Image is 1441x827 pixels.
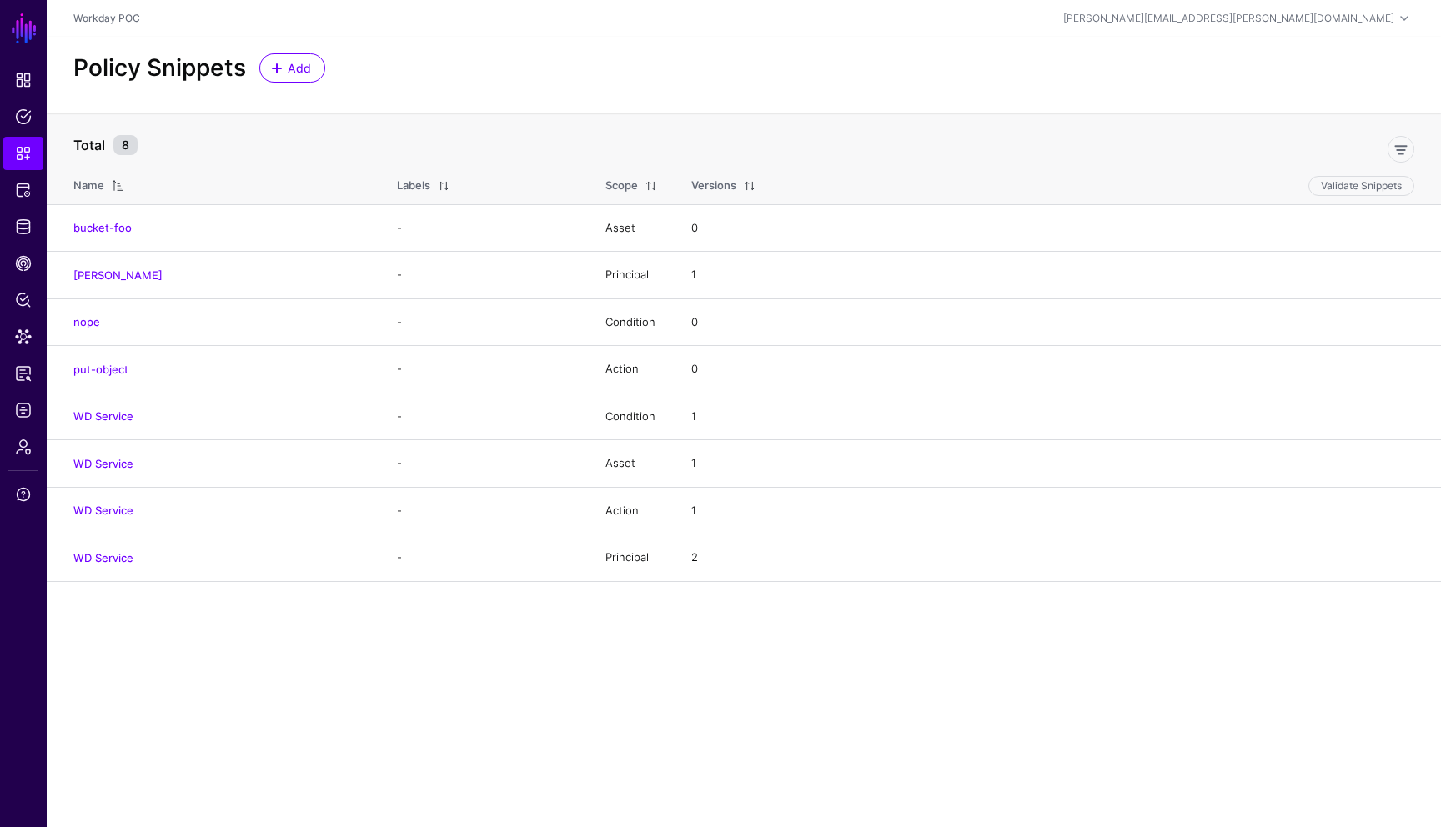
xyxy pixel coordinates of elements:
[688,455,700,472] div: 1
[380,252,589,299] td: -
[675,298,1441,346] td: 0
[605,178,638,194] div: Scope
[688,267,700,283] div: 1
[15,108,32,125] span: Policies
[73,457,133,470] a: WD Service
[15,328,32,345] span: Data Lens
[15,439,32,455] span: Admin
[73,504,133,517] a: WD Service
[3,247,43,280] a: CAEP Hub
[73,221,132,234] a: bucket-foo
[380,393,589,440] td: -
[3,393,43,427] a: Logs
[15,255,32,272] span: CAEP Hub
[15,145,32,162] span: Snippets
[73,54,246,83] h2: Policy Snippets
[73,12,140,24] a: Workday POC
[73,315,100,328] a: nope
[15,218,32,235] span: Identity Data Fabric
[589,204,675,252] td: Asset
[73,178,104,194] div: Name
[286,59,314,77] span: Add
[589,440,675,488] td: Asset
[73,409,133,423] a: WD Service
[1063,11,1394,26] div: [PERSON_NAME][EMAIL_ADDRESS][PERSON_NAME][DOMAIN_NAME]
[15,182,32,198] span: Protected Systems
[380,487,589,534] td: -
[3,320,43,353] a: Data Lens
[1308,176,1414,196] button: Validate Snippets
[3,357,43,390] a: Reports
[15,72,32,88] span: Dashboard
[3,430,43,464] a: Admin
[73,551,133,564] a: WD Service
[688,549,701,566] div: 2
[675,204,1441,252] td: 0
[380,440,589,488] td: -
[589,534,675,582] td: Principal
[589,393,675,440] td: Condition
[3,137,43,170] a: Snippets
[589,487,675,534] td: Action
[380,298,589,346] td: -
[15,402,32,419] span: Logs
[675,346,1441,393] td: 0
[380,534,589,582] td: -
[3,283,43,317] a: Policy Lens
[15,486,32,503] span: Support
[3,210,43,243] a: Identity Data Fabric
[15,292,32,308] span: Policy Lens
[73,268,163,282] a: [PERSON_NAME]
[3,100,43,133] a: Policies
[380,346,589,393] td: -
[589,346,675,393] td: Action
[589,252,675,299] td: Principal
[589,298,675,346] td: Condition
[397,178,430,194] div: Labels
[73,137,105,153] strong: Total
[691,178,736,194] div: Versions
[113,135,138,155] small: 8
[3,63,43,97] a: Dashboard
[73,363,128,376] a: put-object
[688,408,700,425] div: 1
[15,365,32,382] span: Reports
[10,10,38,47] a: SGNL
[3,173,43,207] a: Protected Systems
[380,204,589,252] td: -
[688,503,700,519] div: 1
